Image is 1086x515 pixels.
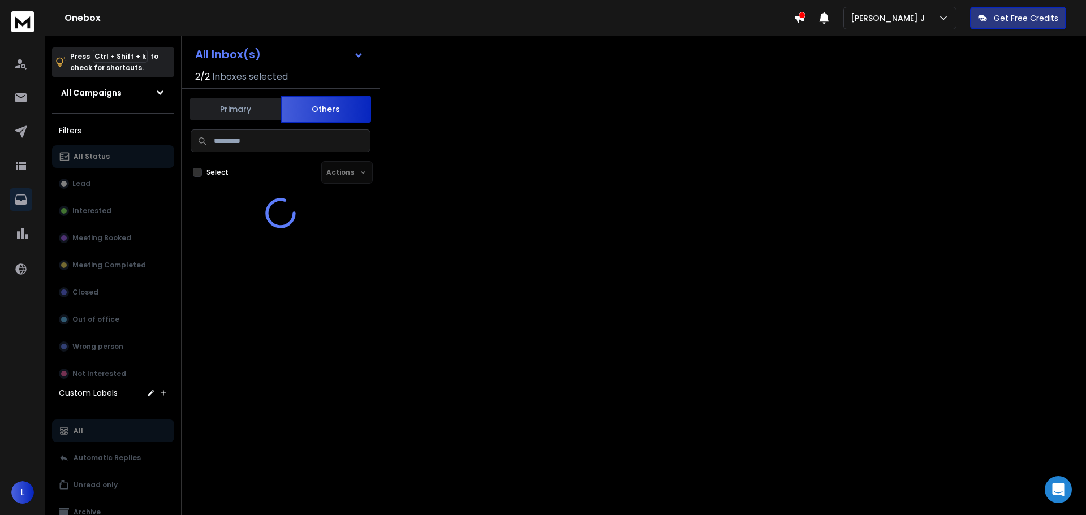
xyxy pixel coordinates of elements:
[994,12,1058,24] p: Get Free Credits
[52,81,174,104] button: All Campaigns
[11,11,34,32] img: logo
[59,387,118,399] h3: Custom Labels
[64,11,794,25] h1: Onebox
[851,12,929,24] p: [PERSON_NAME] J
[11,481,34,504] button: L
[52,123,174,139] h3: Filters
[61,87,122,98] h1: All Campaigns
[195,49,261,60] h1: All Inbox(s)
[93,50,148,63] span: Ctrl + Shift + k
[70,51,158,73] p: Press to check for shortcuts.
[206,168,229,177] label: Select
[970,7,1066,29] button: Get Free Credits
[281,96,371,123] button: Others
[186,43,373,66] button: All Inbox(s)
[1045,476,1072,503] div: Open Intercom Messenger
[212,70,288,84] h3: Inboxes selected
[190,97,281,122] button: Primary
[195,70,210,84] span: 2 / 2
